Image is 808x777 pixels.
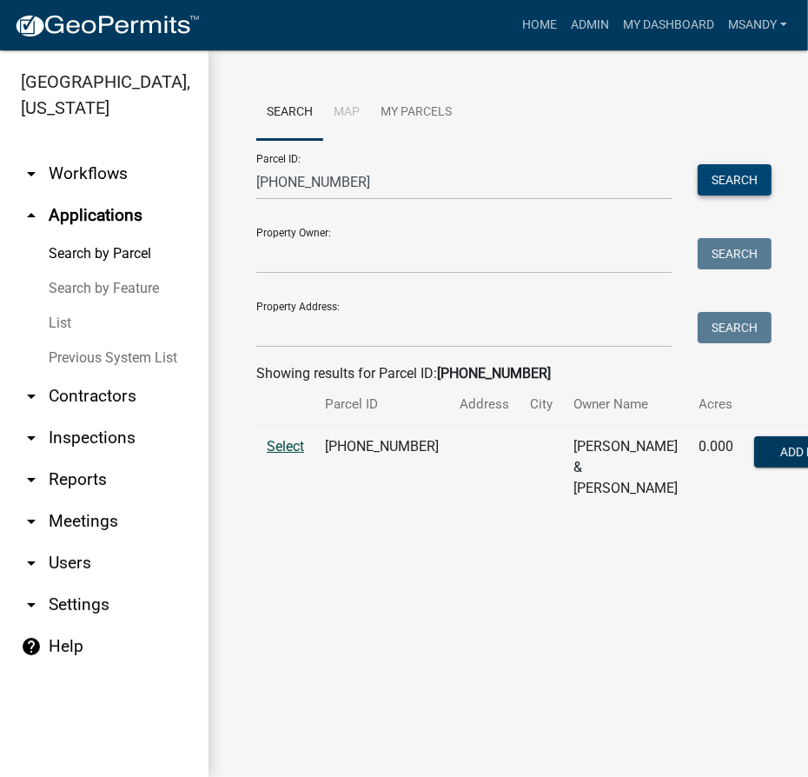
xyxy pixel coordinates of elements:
a: Search [256,85,323,141]
i: arrow_drop_down [21,553,42,574]
strong: [PHONE_NUMBER] [437,365,551,382]
i: arrow_drop_down [21,594,42,615]
td: [PHONE_NUMBER] [315,426,449,510]
a: Admin [564,9,616,42]
a: My Dashboard [616,9,721,42]
button: Search [698,312,772,343]
i: arrow_drop_down [21,428,42,448]
button: Search [698,164,772,196]
i: arrow_drop_down [21,469,42,490]
a: Home [515,9,564,42]
td: 0.000 [688,426,744,510]
th: Address [449,384,520,425]
button: Search [698,238,772,269]
td: [PERSON_NAME] & [PERSON_NAME] [563,426,688,510]
div: Showing results for Parcel ID: [256,363,760,384]
i: arrow_drop_down [21,386,42,407]
i: help [21,636,42,657]
th: Parcel ID [315,384,449,425]
a: msandy [721,9,794,42]
a: My Parcels [370,85,462,141]
th: Acres [688,384,744,425]
th: Owner Name [563,384,688,425]
i: arrow_drop_up [21,205,42,226]
i: arrow_drop_down [21,163,42,184]
a: Select [267,438,304,455]
th: City [520,384,563,425]
i: arrow_drop_down [21,511,42,532]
